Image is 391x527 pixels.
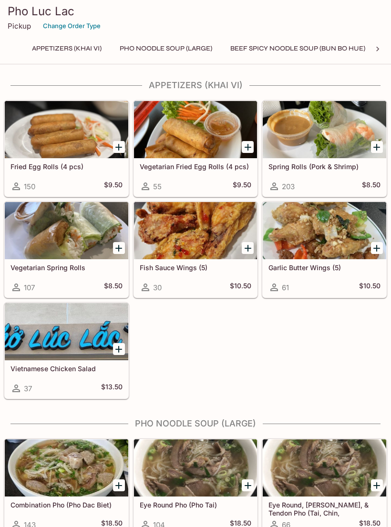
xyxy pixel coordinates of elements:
[104,282,123,293] h5: $8.50
[268,162,381,171] h5: Spring Rolls (Pork & Shrimp)
[263,101,386,158] div: Spring Rolls (Pork & Shrimp)
[113,343,125,355] button: Add Vietnamese Chicken Salad
[4,80,387,91] h4: Appetizers (Khai Vi)
[10,162,123,171] h5: Fried Egg Rolls (4 pcs)
[4,101,129,197] a: Fried Egg Rolls (4 pcs)150$9.50
[359,282,381,293] h5: $10.50
[140,263,252,272] h5: Fish Sauce Wings (5)
[242,141,254,153] button: Add Vegetarian Fried Egg Rolls (4 pcs)
[230,282,251,293] h5: $10.50
[153,283,162,292] span: 30
[114,42,217,55] button: Pho Noodle Soup (Large)
[134,439,257,497] div: Eye Round Pho (Pho Tai)
[5,101,128,158] div: Fried Egg Rolls (4 pcs)
[262,101,387,197] a: Spring Rolls (Pork & Shrimp)203$8.50
[282,182,295,191] span: 203
[5,202,128,259] div: Vegetarian Spring Rolls
[362,181,381,192] h5: $8.50
[5,303,128,360] div: Vietnamese Chicken Salad
[27,42,107,55] button: Appetizers (Khai Vi)
[24,182,35,191] span: 150
[134,101,257,158] div: Vegetarian Fried Egg Rolls (4 pcs)
[10,365,123,373] h5: Vietnamese Chicken Salad
[4,418,387,429] h4: Pho Noodle Soup (Large)
[268,501,381,517] h5: Eye Round, [PERSON_NAME], & Tendon Pho (Tai, Chin, [GEOGRAPHIC_DATA])
[10,501,123,509] h5: Combination Pho (Pho Dac Biet)
[268,263,381,272] h5: Garlic Butter Wings (5)
[233,181,251,192] h5: $9.50
[4,202,129,298] a: Vegetarian Spring Rolls107$8.50
[113,242,125,254] button: Add Vegetarian Spring Rolls
[8,4,383,19] h3: Pho Luc Lac
[140,501,252,509] h5: Eye Round Pho (Pho Tai)
[134,202,257,259] div: Fish Sauce Wings (5)
[140,162,252,171] h5: Vegetarian Fried Egg Rolls (4 pcs)
[371,141,383,153] button: Add Spring Rolls (Pork & Shrimp)
[263,202,386,259] div: Garlic Butter Wings (5)
[39,19,105,33] button: Change Order Type
[5,439,128,497] div: Combination Pho (Pho Dac Biet)
[262,202,387,298] a: Garlic Butter Wings (5)61$10.50
[242,479,254,491] button: Add Eye Round Pho (Pho Tai)
[371,242,383,254] button: Add Garlic Butter Wings (5)
[104,181,123,192] h5: $9.50
[24,384,32,393] span: 37
[153,182,162,191] span: 55
[113,141,125,153] button: Add Fried Egg Rolls (4 pcs)
[134,101,258,197] a: Vegetarian Fried Egg Rolls (4 pcs)55$9.50
[134,202,258,298] a: Fish Sauce Wings (5)30$10.50
[24,283,35,292] span: 107
[282,283,289,292] span: 61
[242,242,254,254] button: Add Fish Sauce Wings (5)
[371,479,383,491] button: Add Eye Round, Brisket, & Tendon Pho (Tai, Chin, Gan)
[263,439,386,497] div: Eye Round, Brisket, & Tendon Pho (Tai, Chin, Gan)
[225,42,370,55] button: Beef Spicy Noodle Soup (Bun Bo Hue)
[113,479,125,491] button: Add Combination Pho (Pho Dac Biet)
[101,383,123,394] h5: $13.50
[4,303,129,399] a: Vietnamese Chicken Salad37$13.50
[10,263,123,272] h5: Vegetarian Spring Rolls
[8,21,31,30] p: Pickup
